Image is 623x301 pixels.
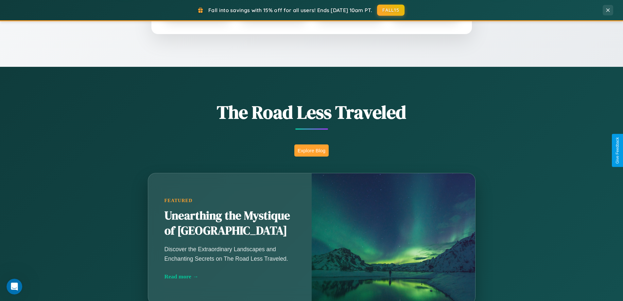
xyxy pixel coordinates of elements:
p: Discover the Extraordinary Landscapes and Enchanting Secrets on The Road Less Traveled. [164,245,295,263]
span: Fall into savings with 15% off for all users! Ends [DATE] 10am PT. [208,7,372,13]
h1: The Road Less Traveled [115,100,508,125]
div: Read more → [164,273,295,280]
button: FALL15 [377,5,405,16]
h2: Unearthing the Mystique of [GEOGRAPHIC_DATA] [164,208,295,238]
div: Give Feedback [615,137,620,164]
div: Featured [164,198,295,203]
iframe: Intercom live chat [7,279,22,294]
button: Explore Blog [294,144,329,157]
